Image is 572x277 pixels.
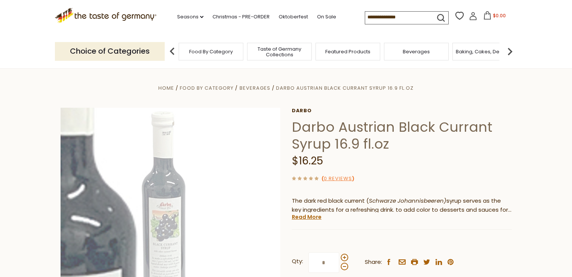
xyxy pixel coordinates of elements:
a: Food By Category [180,84,234,92]
a: Darbo Austrian Black Currant Syrup 16.9 fl.oz [276,84,414,92]
input: Qty: [308,252,339,273]
a: Darbo [292,108,512,114]
em: Schwarze Johannisbeeren) [369,197,446,205]
h1: Darbo Austrian Black Currant Syrup 16.9 fl.oz [292,119,512,152]
p: Choice of Categories [55,42,165,60]
button: $0.00 [479,11,511,23]
strong: Qty: [292,257,303,266]
a: Seasons [177,13,203,21]
a: On Sale [317,13,336,21]
span: $16.25 [292,154,323,168]
a: Featured Products [325,49,370,54]
a: 0 Reviews [324,175,352,183]
a: Baking, Cakes, Desserts [456,49,514,54]
img: next arrow [502,44,517,59]
a: Beverages [403,49,430,54]
a: Beverages [240,84,270,92]
span: $0.00 [493,12,506,19]
p: The dark red black current ( syrup serves as the key ingredients for a refreshing drink. to add c... [292,196,512,215]
img: previous arrow [165,44,180,59]
a: Christmas - PRE-ORDER [212,13,270,21]
a: Home [158,84,174,92]
a: Read More [292,213,322,221]
a: Taste of Germany Collections [249,46,310,57]
a: Food By Category [189,49,233,54]
span: ( ) [322,175,354,182]
a: Oktoberfest [279,13,308,21]
span: Share: [365,257,382,267]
